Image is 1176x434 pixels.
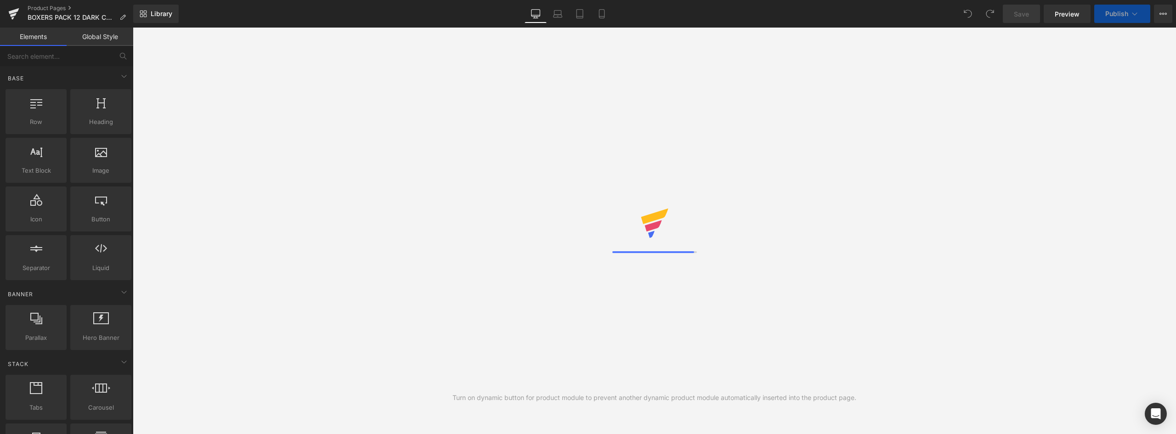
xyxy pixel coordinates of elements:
[8,263,64,273] span: Separator
[28,5,133,12] a: Product Pages
[28,14,116,21] span: BOXERS PACK 12 DARK CORE
[981,5,999,23] button: Redo
[8,214,64,224] span: Icon
[959,5,977,23] button: Undo
[7,290,34,299] span: Banner
[1105,10,1128,17] span: Publish
[1014,9,1029,19] span: Save
[591,5,613,23] a: Mobile
[133,5,179,23] a: New Library
[73,117,129,127] span: Heading
[8,166,64,175] span: Text Block
[569,5,591,23] a: Tablet
[1154,5,1172,23] button: More
[73,403,129,412] span: Carousel
[73,214,129,224] span: Button
[1044,5,1091,23] a: Preview
[8,117,64,127] span: Row
[73,166,129,175] span: Image
[1145,403,1167,425] div: Open Intercom Messenger
[7,74,25,83] span: Base
[525,5,547,23] a: Desktop
[1055,9,1080,19] span: Preview
[7,360,29,368] span: Stack
[73,263,129,273] span: Liquid
[67,28,133,46] a: Global Style
[1094,5,1150,23] button: Publish
[452,393,856,403] div: Turn on dynamic button for product module to prevent another dynamic product module automatically...
[8,333,64,343] span: Parallax
[547,5,569,23] a: Laptop
[73,333,129,343] span: Hero Banner
[8,403,64,412] span: Tabs
[151,10,172,18] span: Library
